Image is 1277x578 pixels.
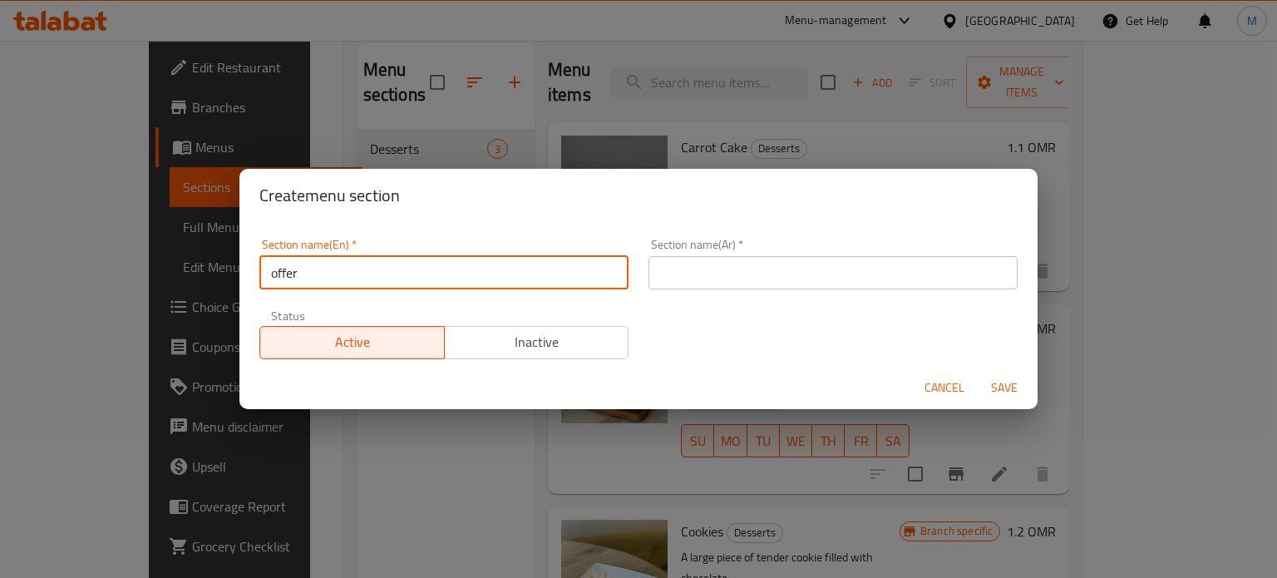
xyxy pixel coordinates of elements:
[918,373,971,403] button: Cancel
[259,256,629,289] input: Please enter section name(en)
[984,378,1024,398] span: Save
[444,326,629,359] button: Inactive
[648,256,1018,289] input: Please enter section name(ar)
[259,326,445,359] button: Active
[259,182,1018,209] h2: Create menu section
[978,373,1031,403] button: Save
[924,378,964,398] span: Cancel
[267,330,438,354] span: Active
[451,330,623,354] span: Inactive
